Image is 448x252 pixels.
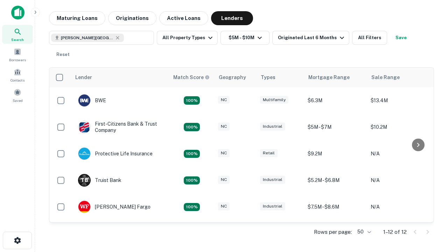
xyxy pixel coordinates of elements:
button: All Filters [352,31,387,45]
div: 50 [355,227,372,237]
div: [PERSON_NAME] Fargo [78,201,150,213]
img: picture [78,94,90,106]
a: Borrowers [2,45,33,64]
div: Types [261,73,275,82]
td: $10.2M [367,114,430,140]
div: Capitalize uses an advanced AI algorithm to match your search with the best lender. The match sco... [173,73,210,81]
div: Industrial [260,176,285,184]
td: $5M - $7M [304,114,367,140]
div: Sale Range [371,73,400,82]
td: N/A [367,140,430,167]
span: Contacts [10,77,24,83]
div: BWE [78,94,106,107]
button: $5M - $10M [220,31,269,45]
td: N/A [367,194,430,220]
div: Industrial [260,202,285,210]
div: NC [218,96,230,104]
div: NC [218,122,230,131]
td: $6.3M [304,87,367,114]
td: $13.4M [367,87,430,114]
div: Matching Properties: 3, hasApolloMatch: undefined [184,176,200,185]
div: Protective Life Insurance [78,147,153,160]
img: capitalize-icon.png [11,6,24,20]
div: Matching Properties: 2, hasApolloMatch: undefined [184,203,200,211]
th: Sale Range [367,68,430,87]
th: Geography [215,68,257,87]
div: Matching Properties: 2, hasApolloMatch: undefined [184,123,200,131]
div: Lender [75,73,92,82]
div: Matching Properties: 2, hasApolloMatch: undefined [184,150,200,158]
div: NC [218,149,230,157]
th: Types [257,68,304,87]
span: [PERSON_NAME][GEOGRAPHIC_DATA], [GEOGRAPHIC_DATA] [61,35,113,41]
button: Originations [108,11,156,25]
img: picture [78,148,90,160]
div: Multifamily [260,96,288,104]
div: Matching Properties: 2, hasApolloMatch: undefined [184,96,200,105]
td: $7.5M - $8.6M [304,194,367,220]
button: Reset [52,48,74,62]
a: Saved [2,86,33,105]
th: Lender [71,68,169,87]
button: Active Loans [159,11,208,25]
button: All Property Types [157,31,218,45]
span: Saved [13,98,23,103]
button: Lenders [211,11,253,25]
div: NC [218,176,230,184]
iframe: Chat Widget [413,174,448,207]
h6: Match Score [173,73,208,81]
td: $9.2M [304,140,367,167]
td: N/A [367,220,430,247]
th: Capitalize uses an advanced AI algorithm to match your search with the best lender. The match sco... [169,68,215,87]
a: Contacts [2,65,33,84]
p: 1–12 of 12 [383,228,407,236]
span: Borrowers [9,57,26,63]
div: Truist Bank [78,174,121,187]
div: Retail [260,149,278,157]
div: Geography [219,73,246,82]
div: NC [218,202,230,210]
th: Mortgage Range [304,68,367,87]
td: $5.2M - $6.8M [304,167,367,194]
div: Originated Last 6 Months [278,34,346,42]
p: T B [81,177,88,184]
div: First-citizens Bank & Trust Company [78,121,162,133]
button: Originated Last 6 Months [272,31,349,45]
img: picture [78,201,90,213]
button: Maturing Loans [49,11,105,25]
a: Search [2,25,33,44]
img: picture [78,121,90,133]
p: Rows per page: [314,228,352,236]
button: Save your search to get updates of matches that match your search criteria. [390,31,412,45]
td: N/A [367,167,430,194]
div: Industrial [260,122,285,131]
span: Search [11,37,24,42]
td: $8.8M [304,220,367,247]
div: Mortgage Range [308,73,350,82]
